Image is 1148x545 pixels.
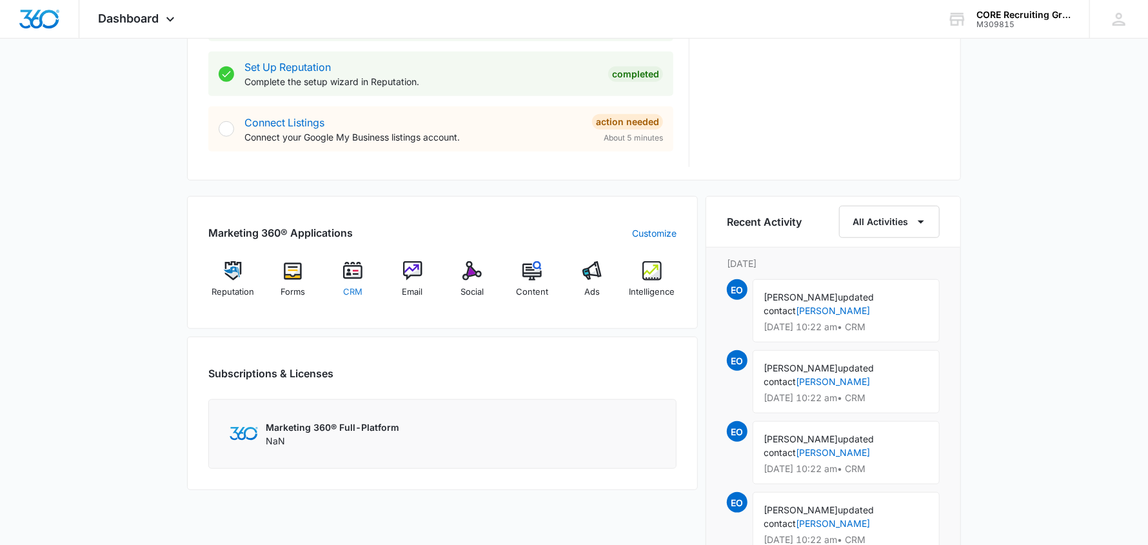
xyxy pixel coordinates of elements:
a: Email [388,261,437,308]
div: Action Needed [592,114,663,130]
button: All Activities [839,206,940,238]
span: Social [460,286,484,299]
a: Set Up Reputation [244,61,331,74]
p: Connect your Google My Business listings account. [244,130,582,144]
a: Intelligence [627,261,677,308]
h2: Subscriptions & Licenses [208,366,333,381]
a: Customize [632,226,677,240]
a: [PERSON_NAME] [796,518,870,529]
p: [DATE] [727,257,940,270]
span: [PERSON_NAME] [764,504,838,515]
p: [DATE] 10:22 am • CRM [764,535,929,544]
a: [PERSON_NAME] [796,305,870,316]
span: EO [727,492,747,513]
h6: Recent Activity [727,214,802,230]
span: Forms [281,286,305,299]
span: Ads [584,286,600,299]
span: CRM [343,286,362,299]
a: Social [448,261,497,308]
a: Content [508,261,557,308]
p: [DATE] 10:22 am • CRM [764,393,929,402]
a: Forms [268,261,318,308]
span: [PERSON_NAME] [764,362,838,373]
span: EO [727,421,747,442]
div: account id [976,20,1071,29]
a: Ads [568,261,617,308]
img: Marketing 360 Logo [230,427,258,441]
a: CRM [328,261,378,308]
h2: Marketing 360® Applications [208,225,353,241]
span: About 5 minutes [604,132,663,144]
span: Dashboard [99,12,159,25]
span: [PERSON_NAME] [764,433,838,444]
span: EO [727,350,747,371]
p: [DATE] 10:22 am • CRM [764,464,929,473]
p: Complete the setup wizard in Reputation. [244,75,598,88]
span: Reputation [212,286,254,299]
a: Connect Listings [244,116,324,129]
p: [DATE] 10:22 am • CRM [764,322,929,332]
div: account name [976,10,1071,20]
a: [PERSON_NAME] [796,376,870,387]
div: Completed [608,66,663,82]
span: [PERSON_NAME] [764,292,838,302]
a: [PERSON_NAME] [796,447,870,458]
span: Intelligence [629,286,675,299]
span: EO [727,279,747,300]
span: Content [516,286,548,299]
div: NaN [266,421,399,448]
a: Reputation [208,261,258,308]
span: Email [402,286,423,299]
p: Marketing 360® Full-Platform [266,421,399,434]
